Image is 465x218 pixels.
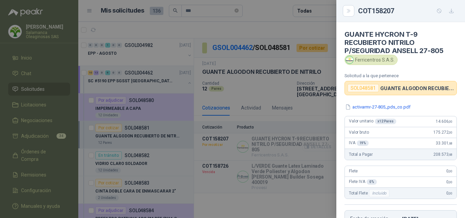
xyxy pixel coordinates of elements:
[448,120,452,123] span: ,00
[448,169,452,173] span: ,00
[349,152,373,157] span: Total a Pagar
[433,152,452,157] span: 208.573
[344,103,411,111] button: activarmr-27-805_pds_co.pdf
[349,189,391,197] span: Total Flete
[358,5,457,16] div: COT158207
[348,84,379,92] div: SOL048581
[380,85,454,91] p: GUANTE ALGODON RECUBIERTO DE NITRILO
[446,169,452,173] span: 0
[344,73,457,78] p: Solicitud a la que pertenece
[349,130,369,135] span: Valor bruto
[448,191,452,195] span: ,00
[349,179,377,185] span: Flete IVA
[367,179,377,185] div: 0 %
[375,119,396,124] div: x 12 Pares
[433,130,452,135] span: 175.272
[448,141,452,145] span: ,68
[344,30,457,55] h4: GUANTE HYCRON T-9 RECUBIERTO NITRILO P/SEGURIDAD ANSELL 27-805
[349,169,358,173] span: Flete
[448,131,452,134] span: ,00
[446,191,452,196] span: 0
[349,119,396,124] span: Valor unitario
[357,140,369,146] div: 19 %
[344,7,353,15] button: Close
[346,56,353,64] img: Company Logo
[349,140,369,146] span: IVA
[369,189,389,197] div: Incluido
[448,153,452,156] span: ,68
[448,180,452,184] span: ,00
[446,180,452,184] span: 0
[436,119,452,124] span: 14.606
[344,55,398,65] div: Ferricentros S.A.S.
[436,141,452,146] span: 33.301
